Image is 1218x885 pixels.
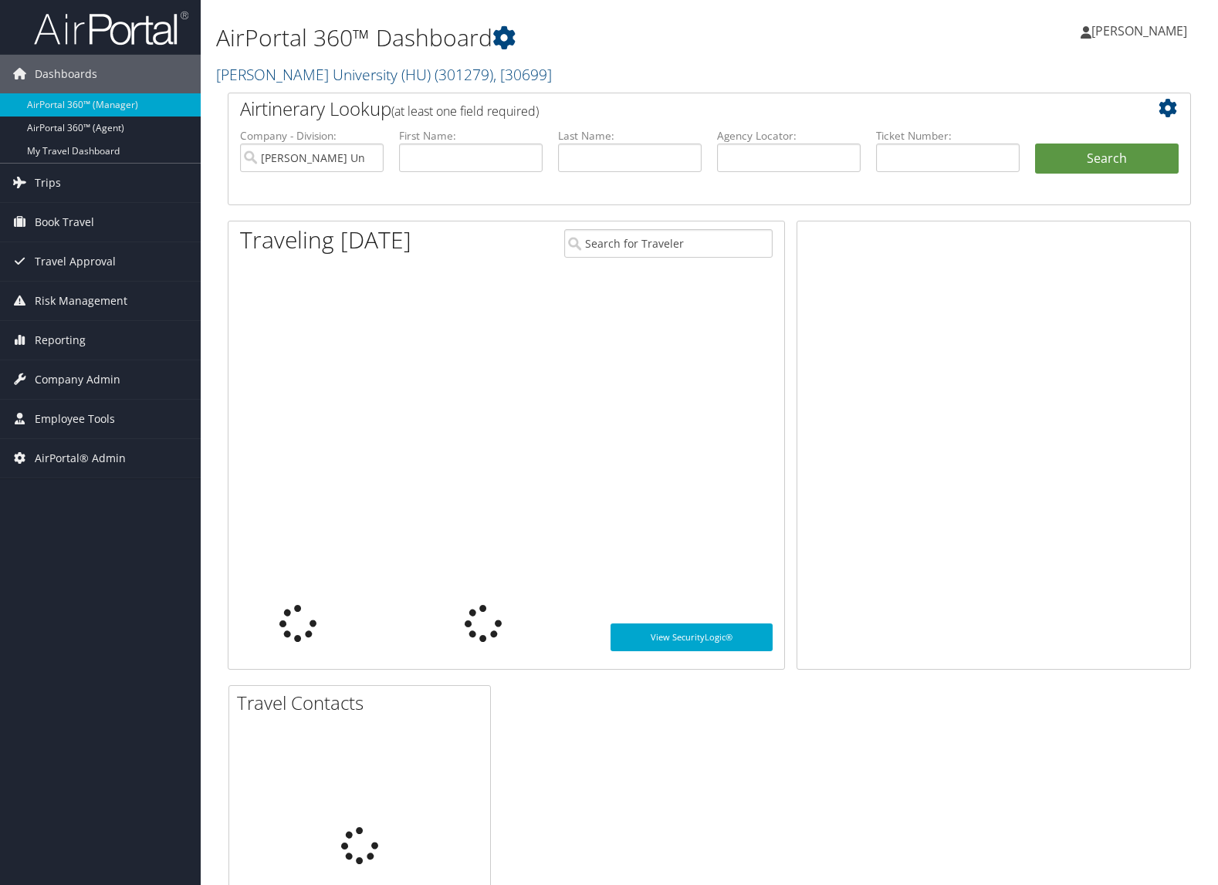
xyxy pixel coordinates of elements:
[611,623,773,651] a: View SecurityLogic®
[35,321,86,360] span: Reporting
[240,128,384,144] label: Company - Division:
[558,128,702,144] label: Last Name:
[35,282,127,320] span: Risk Management
[35,360,120,399] span: Company Admin
[35,242,116,281] span: Travel Approval
[717,128,861,144] label: Agency Locator:
[35,164,61,202] span: Trips
[564,229,773,258] input: Search for Traveler
[240,224,411,256] h1: Traveling [DATE]
[35,203,94,242] span: Book Travel
[1081,8,1203,54] a: [PERSON_NAME]
[391,103,539,120] span: (at least one field required)
[435,64,493,85] span: ( 301279 )
[493,64,552,85] span: , [ 30699 ]
[237,690,490,716] h2: Travel Contacts
[1035,144,1179,174] button: Search
[35,400,115,438] span: Employee Tools
[1091,22,1187,39] span: [PERSON_NAME]
[34,10,188,46] img: airportal-logo.png
[216,22,874,54] h1: AirPortal 360™ Dashboard
[216,64,552,85] a: [PERSON_NAME] University (HU)
[876,128,1020,144] label: Ticket Number:
[240,96,1098,122] h2: Airtinerary Lookup
[399,128,543,144] label: First Name:
[35,55,97,93] span: Dashboards
[35,439,126,478] span: AirPortal® Admin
